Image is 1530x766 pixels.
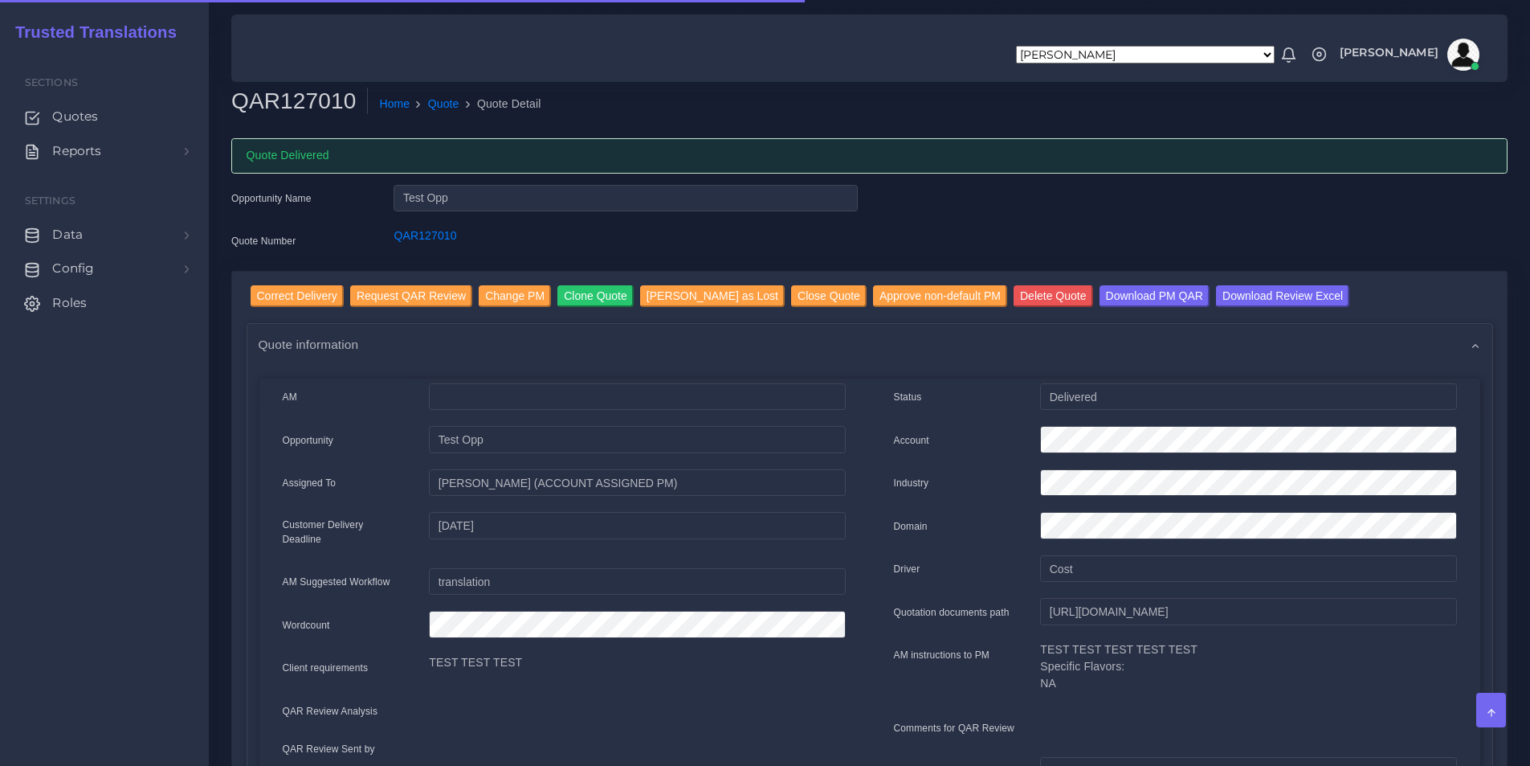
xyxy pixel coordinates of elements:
p: TEST TEST TEST [429,654,845,671]
input: Correct Delivery [251,285,344,307]
h2: Trusted Translations [4,23,177,42]
label: Industry [894,476,929,490]
input: Download Review Excel [1216,285,1349,307]
label: Wordcount [283,618,330,633]
a: Data [12,218,197,252]
li: Quote Detail [459,96,541,113]
a: Quote [428,96,459,113]
span: Sections [25,76,78,88]
label: AM instructions to PM [894,648,990,662]
label: Client requirements [283,661,369,675]
a: Roles [12,286,197,320]
label: QAR Review Analysis [283,704,378,719]
input: Clone Quote [557,285,634,307]
div: Quote information [247,324,1492,365]
span: Settings [25,195,75,207]
label: Quotation documents path [894,605,1010,620]
a: Trusted Translations [4,19,177,46]
input: pm [429,469,845,497]
span: Reports [52,142,101,160]
span: [PERSON_NAME] [1340,47,1438,58]
a: QAR127010 [394,229,456,242]
label: AM [283,390,297,404]
input: Delete Quote [1014,285,1093,307]
label: Account [894,433,929,448]
span: Data [52,226,83,244]
h2: QAR127010 [231,88,368,115]
label: Driver [894,562,920,576]
span: Quote information [259,335,359,354]
label: Domain [894,519,928,534]
input: Request QAR Review [350,285,472,307]
label: AM Suggested Workflow [283,575,390,589]
input: Change PM [479,285,551,307]
label: Opportunity [283,433,334,448]
a: [PERSON_NAME]avatar [1332,39,1485,71]
label: Quote Number [231,234,296,248]
a: Home [379,96,410,113]
label: Assigned To [283,476,337,490]
span: Quotes [52,108,98,125]
span: Roles [52,294,87,312]
span: Config [52,260,94,277]
input: [PERSON_NAME] as Lost [640,285,785,307]
a: Reports [12,134,197,168]
label: Customer Delivery Deadline [283,518,406,547]
a: Quotes [12,100,197,133]
p: TEST TEST TEST TEST TEST Specific Flavors: NA [1040,641,1456,692]
input: Close Quote [791,285,867,307]
label: Comments for QAR Review [894,721,1014,735]
div: Quote Delivered [231,138,1508,174]
input: Approve non-default PM [873,285,1007,307]
label: Opportunity Name [231,191,312,206]
label: QAR Review Sent by [283,742,375,756]
img: avatar [1447,39,1479,71]
label: Status [894,390,922,404]
a: Config [12,252,197,285]
input: Download PM QAR [1100,285,1210,307]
